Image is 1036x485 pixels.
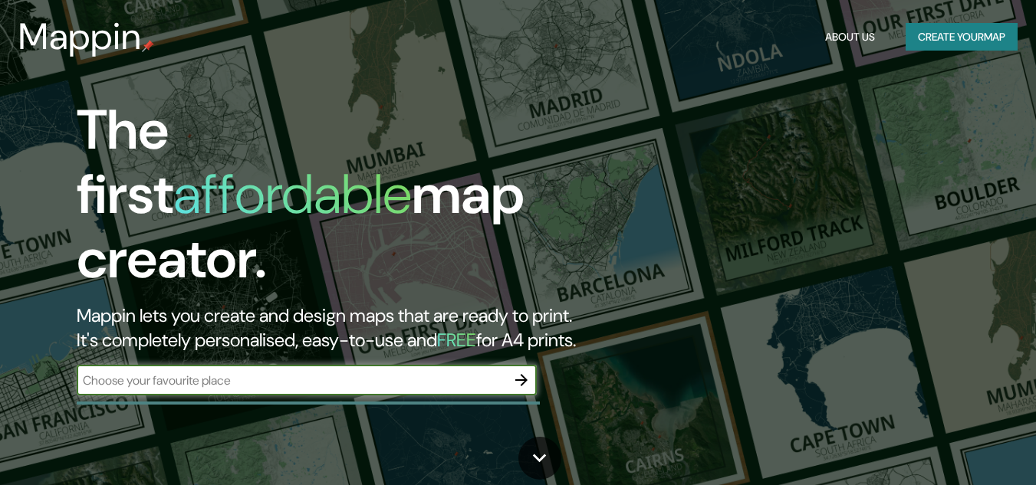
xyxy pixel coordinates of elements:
[142,40,154,52] img: mappin-pin
[906,23,1018,51] button: Create yourmap
[18,15,142,58] h3: Mappin
[437,328,476,352] h5: FREE
[77,303,595,352] h2: Mappin lets you create and design maps that are ready to print. It's completely personalised, eas...
[77,372,506,389] input: Choose your favourite place
[819,23,881,51] button: About Us
[173,159,412,230] h1: affordable
[77,98,595,303] h1: The first map creator.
